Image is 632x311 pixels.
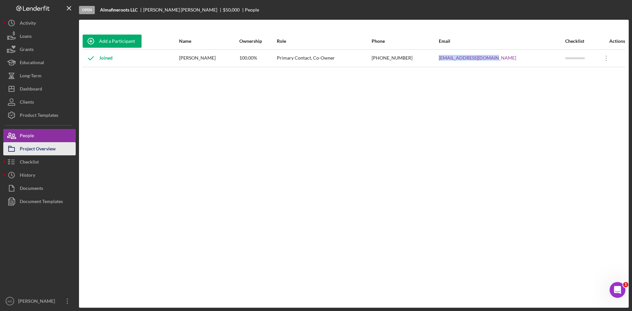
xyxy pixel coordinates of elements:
button: Project Overview [3,142,76,155]
div: Product Templates [20,109,58,123]
button: Long-Term [3,69,76,82]
div: People [20,129,34,144]
div: Role [277,39,371,44]
div: 100.00% [239,50,276,66]
iframe: Intercom live chat [610,282,625,298]
div: Name [179,39,239,44]
div: Actions [598,39,625,44]
div: Open [79,6,95,14]
div: [PERSON_NAME] [PERSON_NAME] [143,7,223,13]
button: Loans [3,30,76,43]
a: [EMAIL_ADDRESS][DOMAIN_NAME] [439,55,516,61]
div: [PERSON_NAME] [179,50,239,66]
div: Checklist [20,155,39,170]
div: Email [439,39,564,44]
div: Long-Term [20,69,41,84]
div: Primary Contact, Co-Owner [277,50,371,66]
button: Activity [3,16,76,30]
span: $50,000 [223,7,240,13]
button: Clients [3,95,76,109]
div: Joined [83,50,113,66]
button: Add a Participant [83,35,142,48]
div: Educational [20,56,44,71]
div: People [245,7,259,13]
div: Documents [20,182,43,196]
button: History [3,168,76,182]
div: Project Overview [20,142,56,157]
b: Almafineroots LLC [100,7,138,13]
span: 1 [623,282,628,287]
div: Activity [20,16,36,31]
div: Phone [372,39,438,44]
text: KD [8,299,12,303]
div: Dashboard [20,82,42,97]
button: Grants [3,43,76,56]
button: Checklist [3,155,76,168]
div: Checklist [565,39,597,44]
button: Product Templates [3,109,76,122]
div: Add a Participant [99,35,135,48]
button: KD[PERSON_NAME] [3,295,76,308]
div: Loans [20,30,32,44]
div: Ownership [239,39,276,44]
div: Document Templates [20,195,63,210]
button: People [3,129,76,142]
div: Clients [20,95,34,110]
div: History [20,168,35,183]
button: Documents [3,182,76,195]
button: Document Templates [3,195,76,208]
button: Educational [3,56,76,69]
div: Grants [20,43,34,58]
div: [PERSON_NAME] [16,295,59,309]
div: [PHONE_NUMBER] [372,50,438,66]
button: Dashboard [3,82,76,95]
